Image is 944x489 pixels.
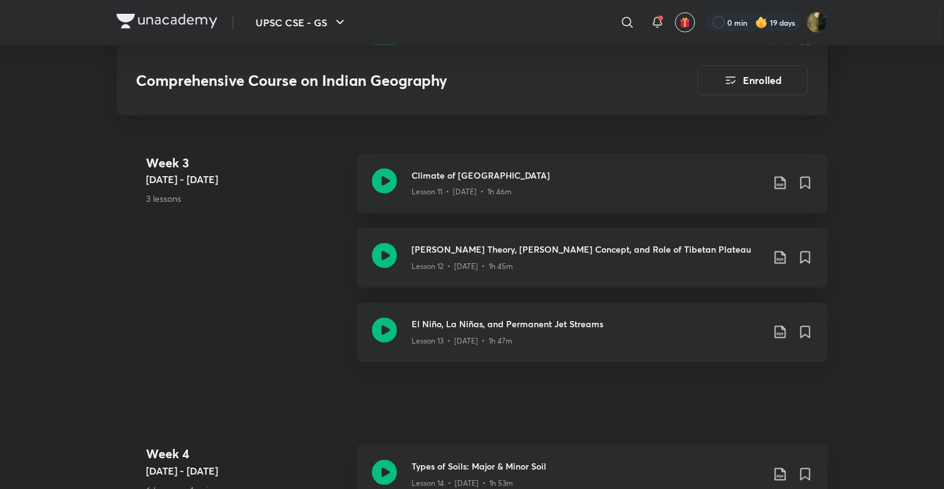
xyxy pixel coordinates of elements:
a: Climate of [GEOGRAPHIC_DATA]Lesson 11 • [DATE] • 1h 46m [357,154,828,228]
p: Lesson 11 • [DATE] • 1h 46m [412,187,512,198]
h5: [DATE] - [DATE] [147,464,347,479]
h4: Week 4 [147,445,347,464]
h4: Week 3 [147,154,347,172]
p: 3 lessons [147,192,347,206]
button: Enrolled [698,65,808,95]
a: [PERSON_NAME] Theory, [PERSON_NAME] Concept, and Role of Tibetan PlateauLesson 12 • [DATE] • 1h 45m [357,228,828,303]
img: Ruhi Chi [807,12,828,33]
h3: [PERSON_NAME] Theory, [PERSON_NAME] Concept, and Role of Tibetan Plateau [412,243,763,256]
a: El Niño, La Niñas, and Permanent Jet StreamsLesson 13 • [DATE] • 1h 47m [357,303,828,377]
button: avatar [675,13,695,33]
p: Lesson 12 • [DATE] • 1h 45m [412,261,514,273]
h3: Types of Soils: Major & Minor Soil [412,460,763,473]
img: streak [755,16,768,29]
h3: El Niño, La Niñas, and Permanent Jet Streams [412,318,763,331]
a: Company Logo [117,14,217,32]
h5: [DATE] - [DATE] [147,172,347,187]
img: avatar [680,17,691,28]
p: Lesson 13 • [DATE] • 1h 47m [412,336,513,347]
button: UPSC CSE - GS [249,10,355,35]
h3: Comprehensive Course on Indian Geography [137,71,627,90]
h3: Climate of [GEOGRAPHIC_DATA] [412,169,763,182]
img: Company Logo [117,14,217,29]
